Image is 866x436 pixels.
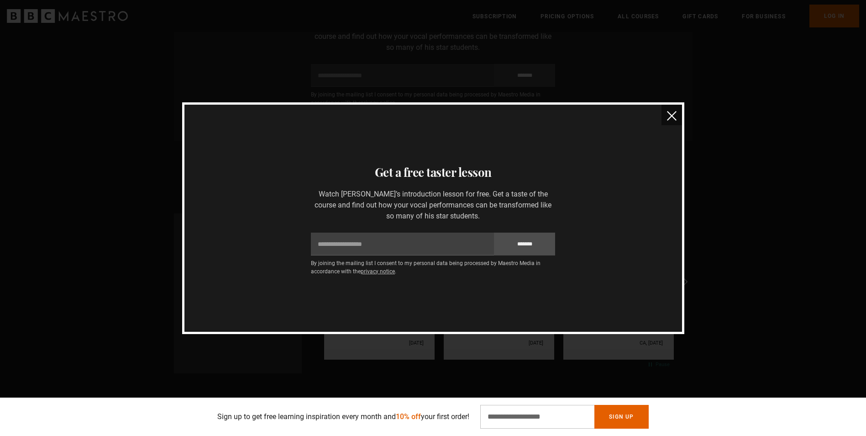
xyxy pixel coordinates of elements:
h3: Get a free taster lesson [195,163,671,181]
p: Watch [PERSON_NAME]’s introduction lesson for free. Get a taste of the course and find out how yo... [311,189,555,222]
p: By joining the mailing list I consent to my personal data being processed by Maestro Media in acc... [311,259,555,276]
button: Sign Up [594,405,648,429]
a: privacy notice [361,268,395,275]
span: 10% off [396,412,421,421]
button: close [661,105,682,125]
p: Sign up to get free learning inspiration every month and your first order! [217,411,469,422]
